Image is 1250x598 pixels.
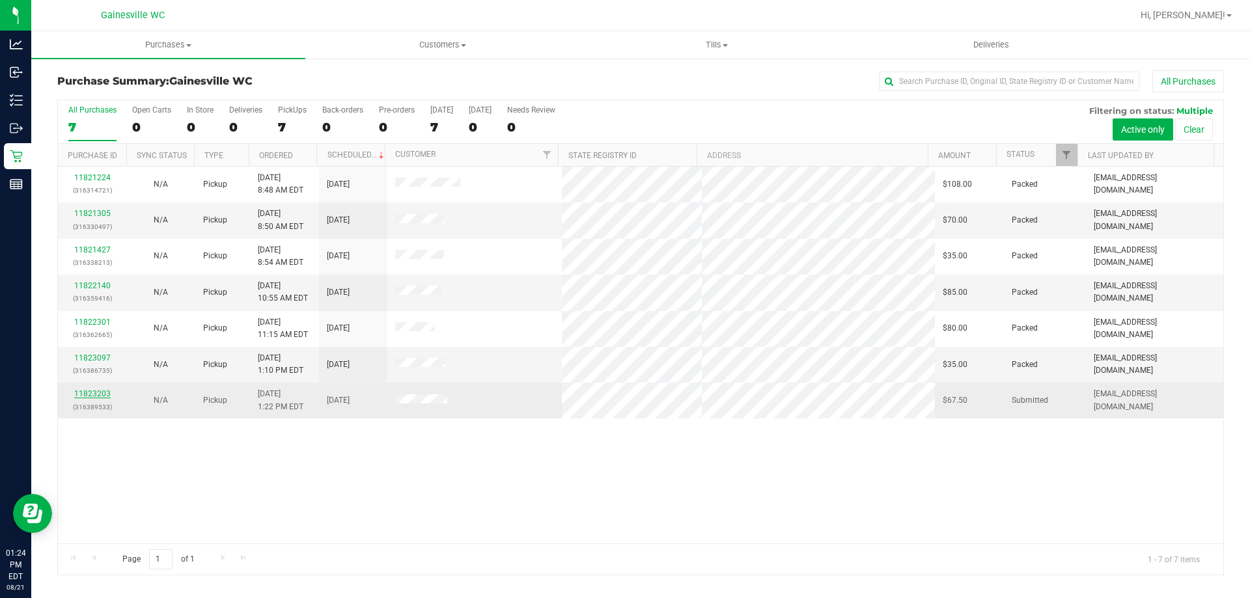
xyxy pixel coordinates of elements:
[187,120,214,135] div: 0
[327,359,350,371] span: [DATE]
[278,120,307,135] div: 7
[66,292,118,305] p: (316359416)
[430,120,453,135] div: 7
[111,549,205,569] span: Page of 1
[1094,280,1215,305] span: [EMAIL_ADDRESS][DOMAIN_NAME]
[327,286,350,299] span: [DATE]
[10,38,23,51] inline-svg: Analytics
[154,323,168,333] span: Not Applicable
[327,322,350,334] span: [DATE]
[1012,322,1038,334] span: Packed
[469,120,492,135] div: 0
[149,549,173,569] input: 1
[258,388,303,413] span: [DATE] 1:22 PM EDT
[938,151,971,160] a: Amount
[1152,70,1224,92] button: All Purchases
[204,151,223,160] a: Type
[169,75,253,87] span: Gainesville WC
[1176,105,1213,116] span: Multiple
[322,120,363,135] div: 0
[1094,244,1215,269] span: [EMAIL_ADDRESS][DOMAIN_NAME]
[697,144,928,167] th: Address
[203,178,227,191] span: Pickup
[327,150,387,159] a: Scheduled
[327,178,350,191] span: [DATE]
[259,151,293,160] a: Ordered
[10,94,23,107] inline-svg: Inventory
[327,214,350,226] span: [DATE]
[379,120,415,135] div: 0
[66,256,118,269] p: (316338213)
[203,394,227,407] span: Pickup
[322,105,363,115] div: Back-orders
[1012,178,1038,191] span: Packed
[154,360,168,369] span: Not Applicable
[854,31,1128,59] a: Deliveries
[74,173,111,182] a: 11821224
[10,122,23,135] inline-svg: Outbound
[943,178,972,191] span: $108.00
[258,208,303,232] span: [DATE] 8:50 AM EDT
[31,31,305,59] a: Purchases
[66,184,118,197] p: (316314721)
[74,389,111,398] a: 11823203
[956,39,1027,51] span: Deliveries
[154,359,168,371] button: N/A
[68,105,117,115] div: All Purchases
[203,359,227,371] span: Pickup
[1094,172,1215,197] span: [EMAIL_ADDRESS][DOMAIN_NAME]
[327,394,350,407] span: [DATE]
[943,286,967,299] span: $85.00
[74,209,111,218] a: 11821305
[10,66,23,79] inline-svg: Inbound
[507,105,555,115] div: Needs Review
[943,394,967,407] span: $67.50
[1007,150,1035,159] a: Status
[10,150,23,163] inline-svg: Retail
[68,120,117,135] div: 7
[74,281,111,290] a: 11822140
[13,494,52,533] iframe: Resource center
[203,286,227,299] span: Pickup
[1141,10,1225,20] span: Hi, [PERSON_NAME]!
[154,250,168,262] button: N/A
[66,364,118,377] p: (316386735)
[154,394,168,407] button: N/A
[305,31,579,59] a: Customers
[154,396,168,405] span: Not Applicable
[1094,208,1215,232] span: [EMAIL_ADDRESS][DOMAIN_NAME]
[229,105,262,115] div: Deliveries
[187,105,214,115] div: In Store
[154,214,168,226] button: N/A
[68,151,117,160] a: Purchase ID
[258,352,303,377] span: [DATE] 1:10 PM EDT
[395,150,436,159] a: Customer
[74,245,111,254] a: 11821427
[1094,388,1215,413] span: [EMAIL_ADDRESS][DOMAIN_NAME]
[1012,359,1038,371] span: Packed
[1012,214,1038,226] span: Packed
[66,401,118,413] p: (316389533)
[1056,144,1077,166] a: Filter
[101,10,165,21] span: Gainesville WC
[74,353,111,362] a: 11823097
[154,215,168,224] span: Not Applicable
[229,120,262,135] div: 0
[258,316,308,341] span: [DATE] 11:15 AM EDT
[154,288,168,297] span: Not Applicable
[258,244,303,269] span: [DATE] 8:54 AM EDT
[568,151,637,160] a: State Registry ID
[278,105,307,115] div: PickUps
[1175,118,1213,141] button: Clear
[1137,549,1210,569] span: 1 - 7 of 7 items
[154,322,168,334] button: N/A
[327,250,350,262] span: [DATE]
[579,31,854,59] a: Tills
[154,178,168,191] button: N/A
[306,39,579,51] span: Customers
[943,250,967,262] span: $35.00
[536,144,558,166] a: Filter
[258,172,303,197] span: [DATE] 8:48 AM EDT
[1012,286,1038,299] span: Packed
[57,75,446,87] h3: Purchase Summary:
